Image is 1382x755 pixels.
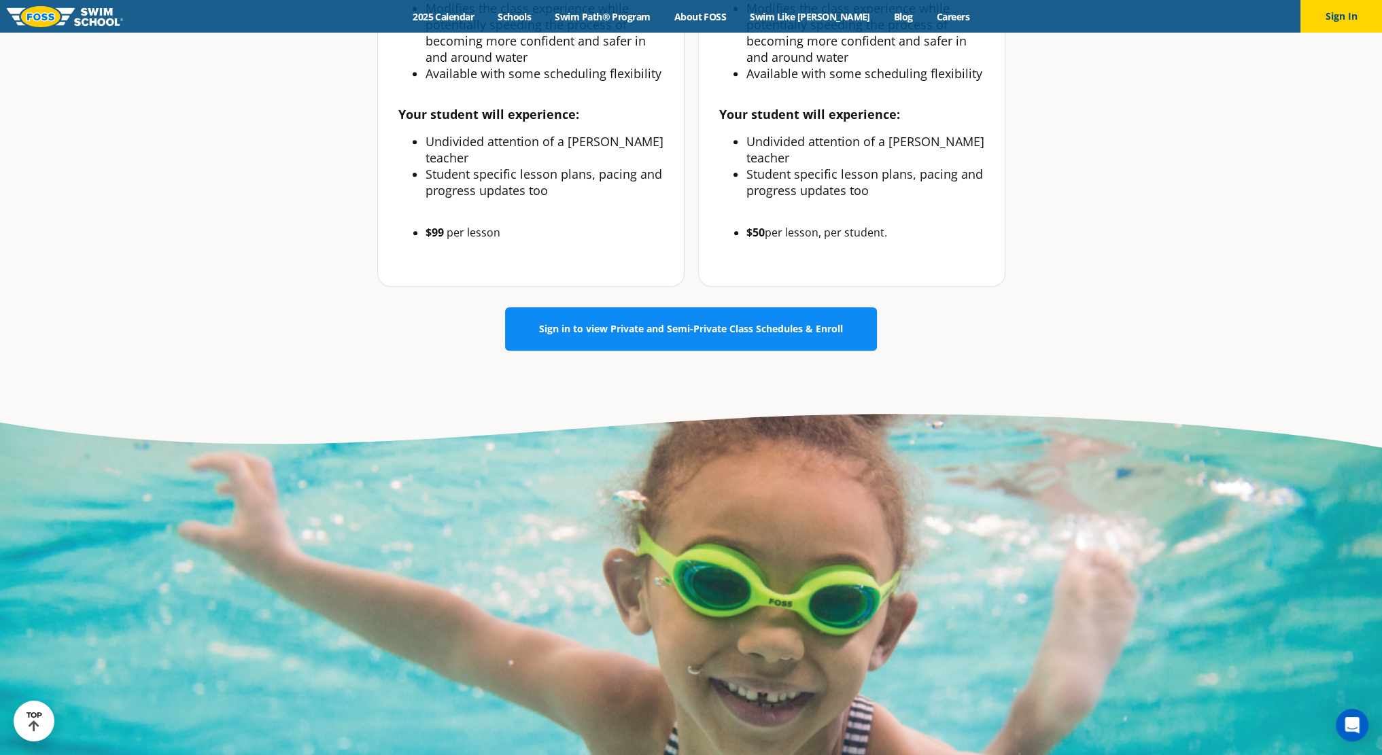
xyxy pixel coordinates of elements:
[401,10,486,23] a: 2025 Calendar
[426,223,663,242] li: per lesson
[738,10,882,23] a: Swim Like [PERSON_NAME]
[746,65,984,82] li: Available with some scheduling flexibility
[746,133,984,166] li: Undivided attention of a [PERSON_NAME] teacher
[746,225,765,240] b: $50
[746,223,984,242] li: per lesson, per student.
[426,65,663,82] li: Available with some scheduling flexibility
[539,324,843,334] span: Sign in to view Private and Semi-Private Class Schedules & Enroll
[398,106,579,122] strong: Your student will experience:
[719,106,900,122] strong: Your student will experience:
[882,10,925,23] a: Blog
[486,10,543,23] a: Schools
[662,10,738,23] a: About FOSS
[426,166,663,198] li: Student specific lesson plans, pacing and progress updates too
[925,10,981,23] a: Careers
[426,225,444,240] b: $99
[746,166,984,198] li: Student specific lesson plans, pacing and progress updates too
[27,711,42,732] div: TOP
[1336,709,1368,741] div: Open Intercom Messenger
[7,6,123,27] img: FOSS Swim School Logo
[426,133,663,166] li: Undivided attention of a [PERSON_NAME] teacher
[543,10,662,23] a: Swim Path® Program
[505,307,877,351] a: Sign in to view Private and Semi-Private Class Schedules & Enroll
